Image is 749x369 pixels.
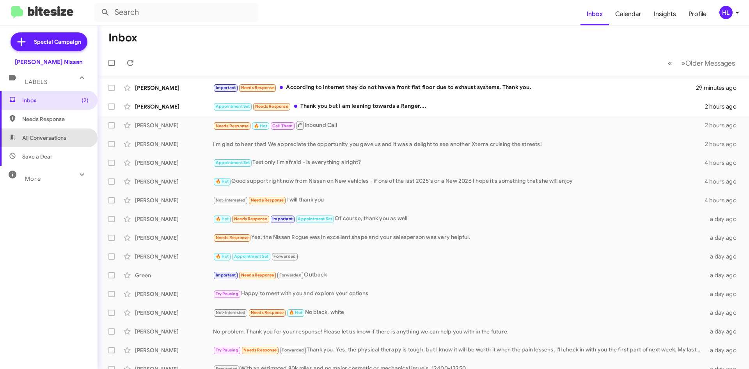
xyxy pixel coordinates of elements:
div: [PERSON_NAME] [135,234,213,242]
div: a day ago [705,215,743,223]
span: Labels [25,78,48,86]
span: Forwarded [280,347,306,354]
span: Needs Response [216,235,249,240]
span: Forwarded [277,272,303,279]
div: a day ago [705,346,743,354]
span: All Conversations [22,134,66,142]
a: Insights [648,3,682,25]
a: Profile [682,3,713,25]
span: More [25,175,41,182]
div: Thank you but i am leaning towards a Ranger.... [213,102,705,111]
span: Forwarded [272,253,298,260]
div: [PERSON_NAME] [135,159,213,167]
span: Not-Interested [216,198,246,203]
div: [PERSON_NAME] [135,103,213,111]
span: 🔥 Hot [216,216,229,221]
div: 29 minutes ago [696,84,743,92]
div: [PERSON_NAME] [135,140,213,148]
span: Older Messages [685,59,735,68]
span: Try Pausing [216,348,238,353]
div: a day ago [705,290,743,298]
span: Special Campaign [34,38,81,46]
div: No problem. Thank you for your response! Please let us know if there is anything we can help you ... [213,328,705,335]
a: Calendar [609,3,648,25]
span: Needs Response [251,198,284,203]
div: [PERSON_NAME] [135,328,213,335]
div: [PERSON_NAME] [135,121,213,129]
div: Thank you. Yes, the physical therapy is tough, but I know it will be worth it when the pain lesse... [213,346,705,355]
div: [PERSON_NAME] Nissan [15,58,83,66]
button: Next [676,55,740,71]
div: [PERSON_NAME] [135,178,213,185]
div: According to internet they do not have a front flat floor due to exhaust systems. Thank you. [213,83,696,92]
div: a day ago [705,271,743,279]
span: « [668,58,672,68]
span: Appointment Set [216,104,250,109]
span: Call Them [272,123,293,128]
div: No black, white [213,308,705,317]
button: HL [713,6,740,19]
div: 2 hours ago [705,121,743,129]
button: Previous [663,55,677,71]
div: a day ago [705,309,743,317]
span: Needs Response [255,104,288,109]
span: Needs Response [241,273,274,278]
div: a day ago [705,328,743,335]
div: [PERSON_NAME] [135,253,213,260]
div: [PERSON_NAME] [135,346,213,354]
div: 4 hours ago [705,178,743,185]
div: a day ago [705,234,743,242]
span: Needs Response [22,115,89,123]
span: Needs Response [251,310,284,315]
span: 🔥 Hot [289,310,302,315]
span: » [681,58,685,68]
span: Needs Response [234,216,267,221]
div: Text only I'm afraid - is everything alright? [213,158,705,167]
span: Needs Response [216,123,249,128]
input: Search [94,3,258,22]
span: Try Pausing [216,291,238,296]
span: Appointment Set [298,216,332,221]
div: Inbound Call [213,120,705,130]
span: Inbox [22,96,89,104]
span: Appointment Set [216,160,250,165]
span: Important [272,216,293,221]
div: 2 hours ago [705,140,743,148]
div: I'm glad to hear that! We appreciate the opportunity you gave us and it was a delight to see anot... [213,140,705,148]
a: Inbox [580,3,609,25]
span: Needs Response [243,348,277,353]
span: Appointment Set [234,254,268,259]
div: 4 hours ago [705,196,743,204]
div: [PERSON_NAME] [135,84,213,92]
nav: Page navigation example [664,55,740,71]
span: (2) [82,96,89,104]
div: 4 hours ago [705,159,743,167]
div: HL [719,6,733,19]
span: 🔥 Hot [216,179,229,184]
span: Not-Interested [216,310,246,315]
div: [PERSON_NAME] [135,196,213,204]
span: Save a Deal [22,153,51,160]
a: Special Campaign [11,32,87,51]
div: Outback [213,271,705,280]
span: 🔥 Hot [254,123,267,128]
div: I will thank you [213,196,705,205]
div: Happy to meet with you and explore your options [213,289,705,298]
span: Important [216,85,236,90]
div: a day ago [705,253,743,260]
h1: Inbox [108,32,137,44]
div: Yes, the Nissan Rogue was in excellent shape and your salesperson was very helpful. [213,233,705,242]
span: 🔥 Hot [216,254,229,259]
div: Of course, thank you as well [213,214,705,223]
div: [PERSON_NAME] [135,215,213,223]
div: Green [135,271,213,279]
span: Important [216,273,236,278]
span: Needs Response [241,85,274,90]
div: 2 hours ago [705,103,743,111]
div: [PERSON_NAME] [135,309,213,317]
div: [PERSON_NAME] [135,290,213,298]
